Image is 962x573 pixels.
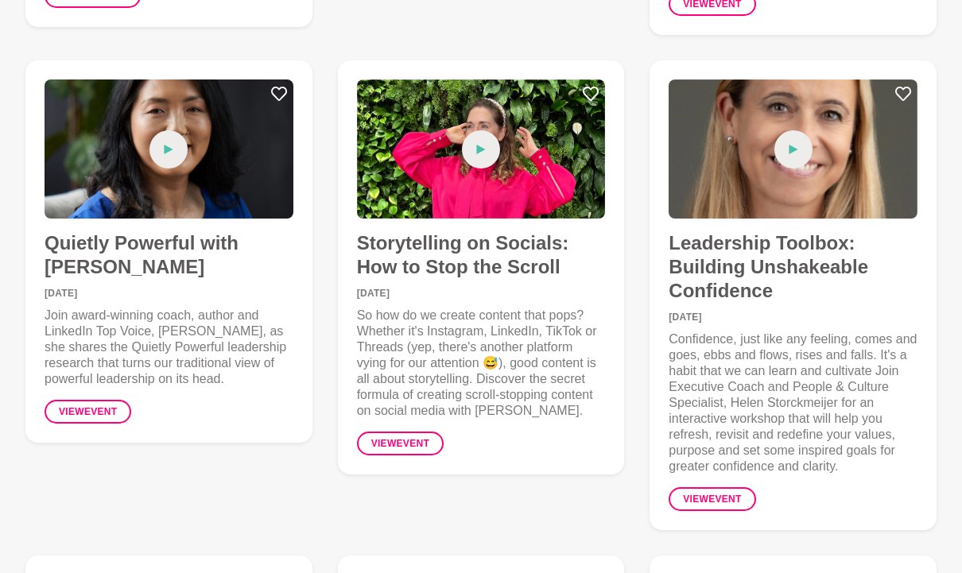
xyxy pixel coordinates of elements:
[669,312,917,322] time: [DATE]
[357,432,444,455] a: Viewevent
[45,231,293,279] h4: Quietly Powerful with [PERSON_NAME]
[669,331,917,474] p: Confidence, just like any feeling, comes and goes, ebbs and flows, rises and falls. It's a habit ...
[357,231,606,279] h4: Storytelling on Socials: How to Stop the Scroll
[669,231,917,303] h4: Leadership Toolbox: Building Unshakeable Confidence
[45,308,293,387] p: Join award-winning coach, author and LinkedIn Top Voice, [PERSON_NAME], as she shares the Quietly...
[357,288,606,298] time: [DATE]
[669,487,755,511] a: Viewevent
[45,400,131,424] a: Viewevent
[357,308,606,419] p: So how do we create content that pops? Whether it's Instagram, LinkedIn, TikTok or Threads (yep, ...
[45,288,293,298] time: [DATE]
